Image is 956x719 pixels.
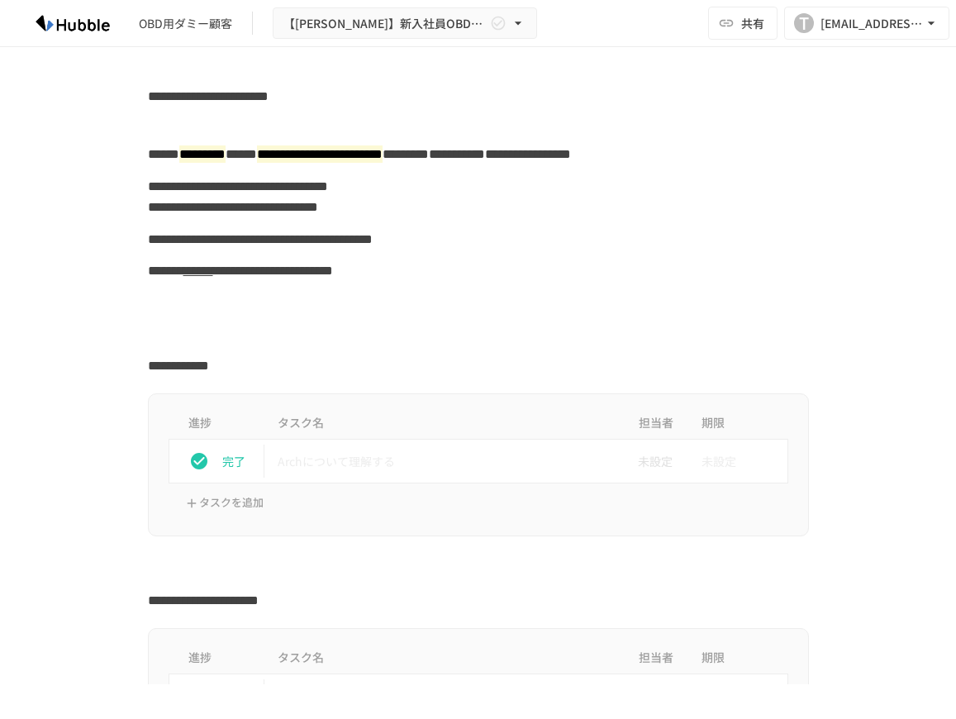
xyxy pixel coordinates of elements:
button: タスクを追加 [182,490,268,516]
p: Archについて理解する [278,451,610,472]
table: task table [169,407,788,483]
th: 担当者 [622,642,688,674]
th: タスク名 [264,407,623,440]
div: OBD用ダミー顧客 [139,15,232,32]
button: 【[PERSON_NAME]】新入社員OBD用Arch [273,7,537,40]
button: status [183,679,216,712]
th: 担当者 [622,407,688,440]
button: T[EMAIL_ADDRESS][DOMAIN_NAME] [784,7,949,40]
th: 進捗 [169,407,264,440]
th: タスク名 [264,642,623,674]
span: 共有 [741,14,764,32]
div: [EMAIL_ADDRESS][DOMAIN_NAME] [820,13,923,34]
button: status [183,445,216,478]
th: 期限 [688,642,787,674]
th: 進捗 [169,642,264,674]
th: 期限 [688,407,787,440]
p: 完了 [222,452,257,470]
button: 共有 [708,7,778,40]
span: 【[PERSON_NAME]】新入社員OBD用Arch [283,13,487,34]
img: HzDRNkGCf7KYO4GfwKnzITak6oVsp5RHeZBEM1dQFiQ [20,10,126,36]
span: 未設定 [625,452,673,470]
span: 未設定 [702,679,736,712]
span: 未設定 [702,445,736,478]
div: T [794,13,814,33]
